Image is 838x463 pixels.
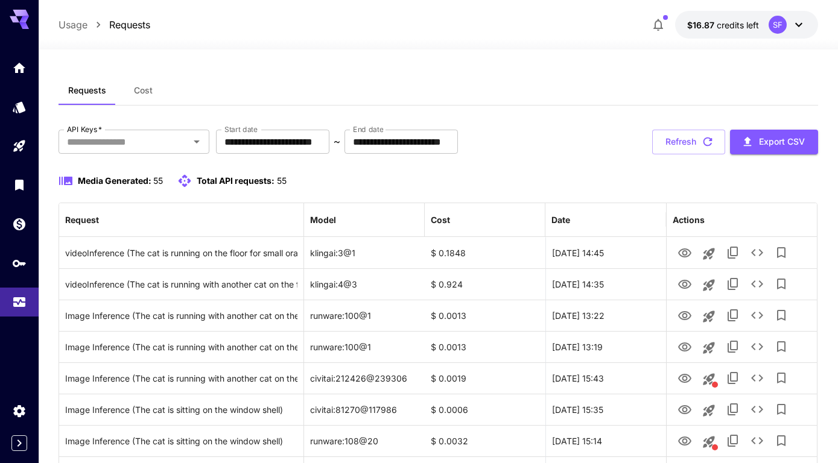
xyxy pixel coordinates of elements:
[769,241,793,265] button: Add to library
[153,175,163,186] span: 55
[673,215,705,225] div: Actions
[745,241,769,265] button: See details
[721,429,745,453] button: Copy TaskUUID
[188,133,205,150] button: Open
[745,397,769,421] button: See details
[697,273,721,297] button: Launch in playground
[59,17,150,32] nav: breadcrumb
[697,430,721,454] button: This request includes a reference image. Clicking this will load all other parameters, but for pr...
[12,139,27,154] div: Playground
[425,362,545,394] div: $ 0.0019
[745,303,769,327] button: See details
[697,336,721,360] button: Launch in playground
[745,272,769,296] button: See details
[721,272,745,296] button: Copy TaskUUID
[673,271,697,296] button: View
[545,425,666,456] div: 21 Sep, 2025 15:14
[769,16,787,34] div: SF
[304,268,425,300] div: klingai:4@3
[304,237,425,268] div: klingai:3@1
[425,394,545,425] div: $ 0.0006
[697,304,721,329] button: Launch in playground
[67,124,102,134] label: API Keys
[224,124,258,134] label: Start date
[65,300,297,331] div: Click to copy prompt
[12,99,27,115] div: Models
[304,331,425,362] div: runware:100@1
[551,215,570,225] div: Date
[11,435,27,451] button: Expand sidebar
[769,335,793,359] button: Add to library
[545,394,666,425] div: 21 Sep, 2025 15:35
[769,272,793,296] button: Add to library
[721,303,745,327] button: Copy TaskUUID
[769,303,793,327] button: Add to library
[673,334,697,359] button: View
[745,335,769,359] button: See details
[197,175,275,186] span: Total API requests:
[12,403,27,418] div: Settings
[109,17,150,32] a: Requests
[310,215,336,225] div: Model
[673,365,697,390] button: View
[304,394,425,425] div: civitai:81270@117986
[12,177,27,192] div: Library
[425,268,545,300] div: $ 0.924
[353,124,383,134] label: End date
[717,20,759,30] span: credits left
[68,85,106,96] span: Requests
[12,60,27,75] div: Home
[545,268,666,300] div: 22 Sep, 2025 14:35
[769,429,793,453] button: Add to library
[334,134,340,149] p: ~
[673,303,697,327] button: View
[545,300,666,331] div: 22 Sep, 2025 13:22
[687,20,717,30] span: $16.87
[65,238,297,268] div: Click to copy prompt
[65,332,297,362] div: Click to copy prompt
[545,362,666,394] div: 21 Sep, 2025 15:43
[745,366,769,390] button: See details
[697,367,721,391] button: This request includes a reference image. Clicking this will load all other parameters, but for pr...
[721,241,745,265] button: Copy TaskUUID
[721,397,745,421] button: Copy TaskUUID
[545,331,666,362] div: 22 Sep, 2025 13:19
[730,130,818,154] button: Export CSV
[304,425,425,456] div: runware:108@20
[431,215,450,225] div: Cost
[745,429,769,453] button: See details
[65,215,99,225] div: Request
[721,335,745,359] button: Copy TaskUUID
[675,11,818,39] button: $16.87232SF
[673,397,697,421] button: View
[425,425,545,456] div: $ 0.0032
[425,331,545,362] div: $ 0.0013
[65,394,297,425] div: Click to copy prompt
[12,216,27,231] div: Wallet
[769,366,793,390] button: Add to library
[721,366,745,390] button: Copy TaskUUID
[65,426,297,456] div: Click to copy prompt
[65,269,297,300] div: Click to copy prompt
[304,300,425,331] div: runware:100@1
[687,19,759,31] div: $16.87232
[673,240,697,265] button: View
[12,256,27,271] div: API Keys
[12,295,27,310] div: Usage
[652,130,725,154] button: Refresh
[304,362,425,394] div: civitai:212426@239306
[134,85,153,96] span: Cost
[59,17,87,32] a: Usage
[697,242,721,266] button: Launch in playground
[673,428,697,453] button: View
[425,237,545,268] div: $ 0.1848
[65,363,297,394] div: Click to copy prompt
[769,397,793,421] button: Add to library
[697,398,721,423] button: Launch in playground
[425,300,545,331] div: $ 0.0013
[78,175,151,186] span: Media Generated:
[545,237,666,268] div: 22 Sep, 2025 14:45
